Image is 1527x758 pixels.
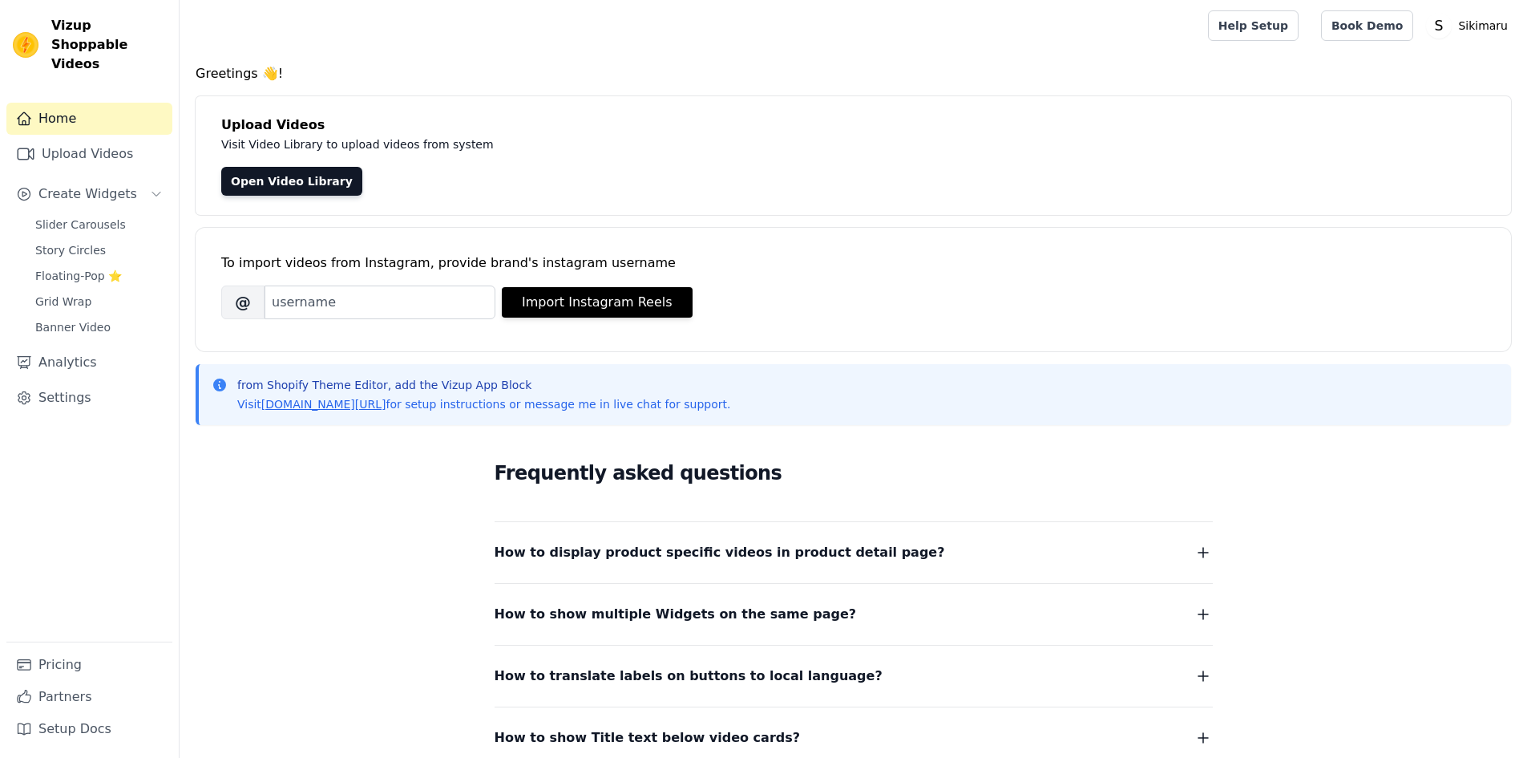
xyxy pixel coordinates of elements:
a: Pricing [6,649,172,681]
span: Create Widgets [38,184,137,204]
a: Upload Videos [6,138,172,170]
p: Sikimaru [1452,11,1514,40]
span: Grid Wrap [35,294,91,310]
a: Open Video Library [221,167,362,196]
a: Partners [6,681,172,713]
button: How to show Title text below video cards? [495,727,1213,749]
span: Floating-Pop ⭐ [35,268,122,284]
span: How to translate labels on buttons to local language? [495,665,883,687]
button: S Sikimaru [1426,11,1514,40]
img: Vizup [13,32,38,58]
h4: Greetings 👋! [196,64,1511,83]
a: Analytics [6,347,172,379]
a: Floating-Pop ⭐ [26,265,172,287]
a: [DOMAIN_NAME][URL] [261,398,386,411]
h4: Upload Videos [221,116,1485,135]
a: Home [6,103,172,135]
span: How to show multiple Widgets on the same page? [495,603,857,626]
input: username [265,286,495,319]
button: How to translate labels on buttons to local language? [495,665,1213,687]
span: Slider Carousels [35,217,126,233]
a: Setup Docs [6,713,172,745]
span: How to show Title text below video cards? [495,727,801,749]
p: Visit Video Library to upload videos from system [221,135,939,154]
a: Grid Wrap [26,290,172,313]
a: Story Circles [26,239,172,261]
p: Visit for setup instructions or message me in live chat for support. [237,396,730,412]
div: To import videos from Instagram, provide brand's instagram username [221,253,1485,273]
button: Create Widgets [6,178,172,210]
text: S [1435,18,1444,34]
a: Settings [6,382,172,414]
h2: Frequently asked questions [495,457,1213,489]
span: Vizup Shoppable Videos [51,16,166,74]
a: Banner Video [26,316,172,338]
span: How to display product specific videos in product detail page? [495,541,945,564]
button: How to show multiple Widgets on the same page? [495,603,1213,626]
button: Import Instagram Reels [502,287,693,318]
a: Book Demo [1321,10,1413,41]
span: Banner Video [35,319,111,335]
p: from Shopify Theme Editor, add the Vizup App Block [237,377,730,393]
span: @ [221,286,265,319]
span: Story Circles [35,242,106,258]
button: How to display product specific videos in product detail page? [495,541,1213,564]
a: Slider Carousels [26,213,172,236]
a: Help Setup [1208,10,1299,41]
